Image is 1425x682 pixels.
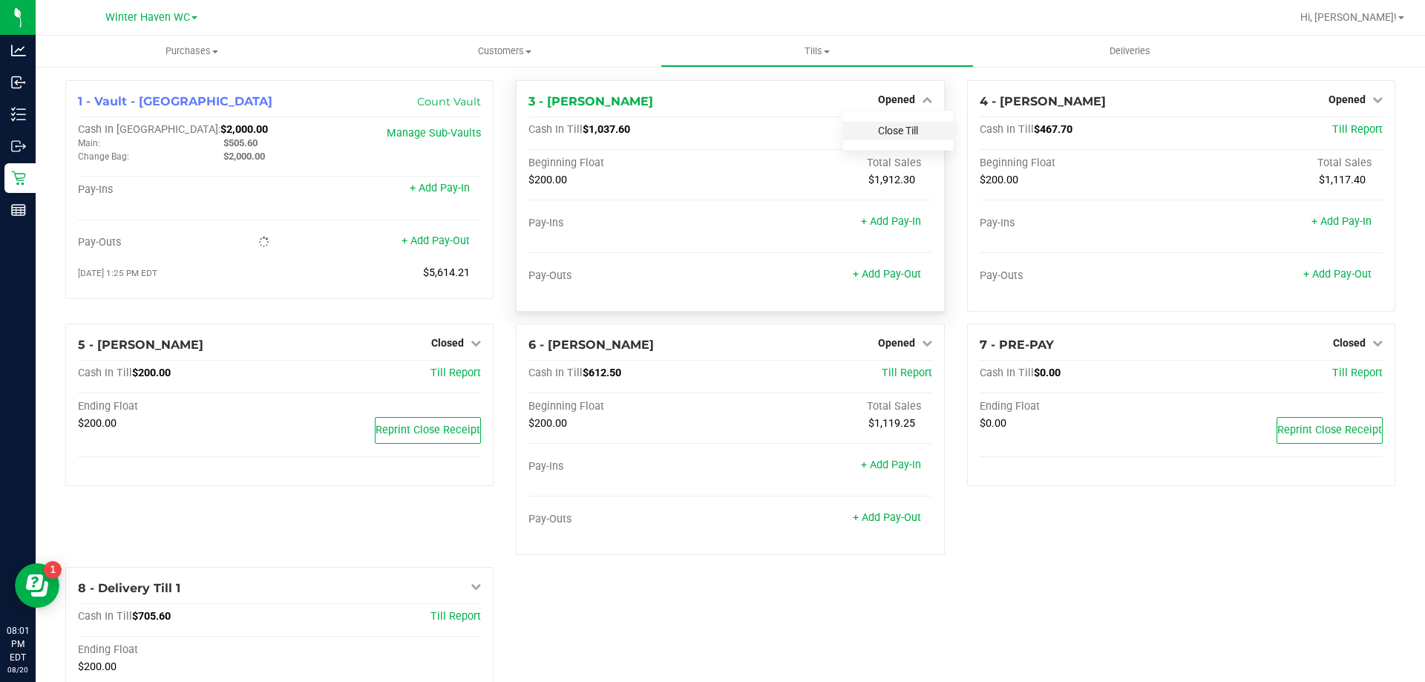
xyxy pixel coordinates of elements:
[853,268,921,281] a: + Add Pay-Out
[980,157,1182,170] div: Beginning Float
[980,217,1182,230] div: Pay-Ins
[78,123,220,136] span: Cash In [GEOGRAPHIC_DATA]:
[431,337,464,349] span: Closed
[11,43,26,58] inline-svg: Analytics
[1311,215,1372,228] a: + Add Pay-In
[853,511,921,524] a: + Add Pay-Out
[661,45,972,58] span: Tills
[430,610,481,623] a: Till Report
[7,664,29,675] p: 08/20
[376,424,480,436] span: Reprint Close Receipt
[528,174,567,186] span: $200.00
[7,624,29,664] p: 08:01 PM EDT
[223,137,258,148] span: $505.60
[78,610,132,623] span: Cash In Till
[417,95,481,108] a: Count Vault
[1332,123,1383,136] a: Till Report
[661,36,973,67] a: Tills
[528,217,730,230] div: Pay-Ins
[11,171,26,186] inline-svg: Retail
[730,400,932,413] div: Total Sales
[861,459,921,471] a: + Add Pay-In
[1303,268,1372,281] a: + Add Pay-Out
[980,400,1182,413] div: Ending Float
[980,367,1034,379] span: Cash In Till
[882,367,932,379] a: Till Report
[528,269,730,283] div: Pay-Outs
[980,174,1018,186] span: $200.00
[78,581,180,595] span: 8 - Delivery Till 1
[528,367,583,379] span: Cash In Till
[78,268,157,278] span: [DATE] 1:25 PM EDT
[878,337,915,349] span: Opened
[878,125,918,137] a: Close Till
[78,400,280,413] div: Ending Float
[78,338,203,352] span: 5 - [PERSON_NAME]
[583,123,630,136] span: $1,037.60
[410,182,470,194] a: + Add Pay-In
[980,123,1034,136] span: Cash In Till
[220,123,268,136] span: $2,000.00
[1034,367,1061,379] span: $0.00
[78,94,272,108] span: 1 - Vault - [GEOGRAPHIC_DATA]
[78,643,280,657] div: Ending Float
[528,338,654,352] span: 6 - [PERSON_NAME]
[528,157,730,170] div: Beginning Float
[132,367,171,379] span: $200.00
[11,107,26,122] inline-svg: Inventory
[348,36,661,67] a: Customers
[78,138,100,148] span: Main:
[375,417,481,444] button: Reprint Close Receipt
[1329,94,1366,105] span: Opened
[980,94,1106,108] span: 4 - [PERSON_NAME]
[528,400,730,413] div: Beginning Float
[528,123,583,136] span: Cash In Till
[980,338,1054,352] span: 7 - PRE-PAY
[528,460,730,473] div: Pay-Ins
[980,417,1006,430] span: $0.00
[223,151,265,162] span: $2,000.00
[78,417,117,430] span: $200.00
[974,36,1286,67] a: Deliveries
[1277,424,1382,436] span: Reprint Close Receipt
[980,269,1182,283] div: Pay-Outs
[1319,174,1366,186] span: $1,117.40
[15,563,59,608] iframe: Resource center
[78,151,129,162] span: Change Bag:
[105,11,190,24] span: Winter Haven WC
[44,561,62,579] iframe: Resource center unread badge
[1332,367,1383,379] a: Till Report
[1034,123,1072,136] span: $467.70
[1333,337,1366,349] span: Closed
[528,513,730,526] div: Pay-Outs
[430,367,481,379] a: Till Report
[868,174,915,186] span: $1,912.30
[1181,157,1383,170] div: Total Sales
[861,215,921,228] a: + Add Pay-In
[78,183,280,197] div: Pay-Ins
[868,417,915,430] span: $1,119.25
[528,417,567,430] span: $200.00
[1090,45,1170,58] span: Deliveries
[528,94,653,108] span: 3 - [PERSON_NAME]
[349,45,660,58] span: Customers
[78,367,132,379] span: Cash In Till
[1300,11,1397,23] span: Hi, [PERSON_NAME]!
[11,203,26,217] inline-svg: Reports
[423,266,470,279] span: $5,614.21
[36,45,348,58] span: Purchases
[132,610,171,623] span: $705.60
[11,75,26,90] inline-svg: Inbound
[387,127,481,140] a: Manage Sub-Vaults
[78,660,117,673] span: $200.00
[730,157,932,170] div: Total Sales
[78,236,280,249] div: Pay-Outs
[583,367,621,379] span: $612.50
[11,139,26,154] inline-svg: Outbound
